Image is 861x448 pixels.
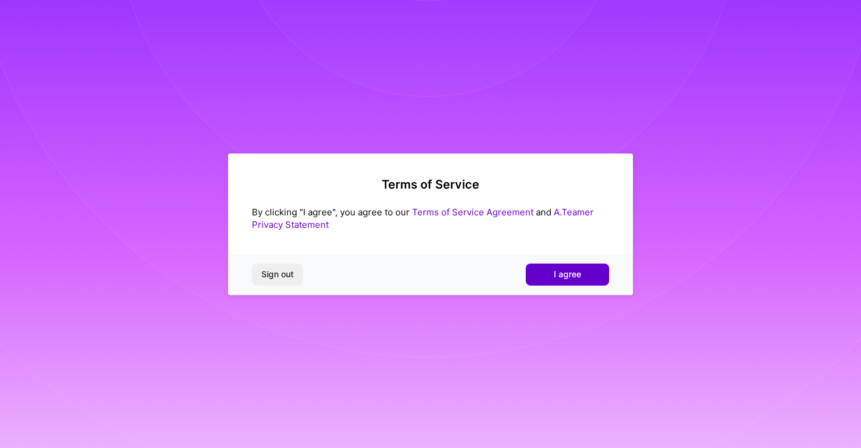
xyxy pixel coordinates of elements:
[412,206,534,218] a: Terms of Service Agreement
[526,264,609,285] button: I agree
[252,177,609,192] h2: Terms of Service
[554,268,581,280] span: I agree
[252,264,303,285] button: Sign out
[261,268,294,280] span: Sign out
[252,206,609,231] div: By clicking "I agree", you agree to our and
